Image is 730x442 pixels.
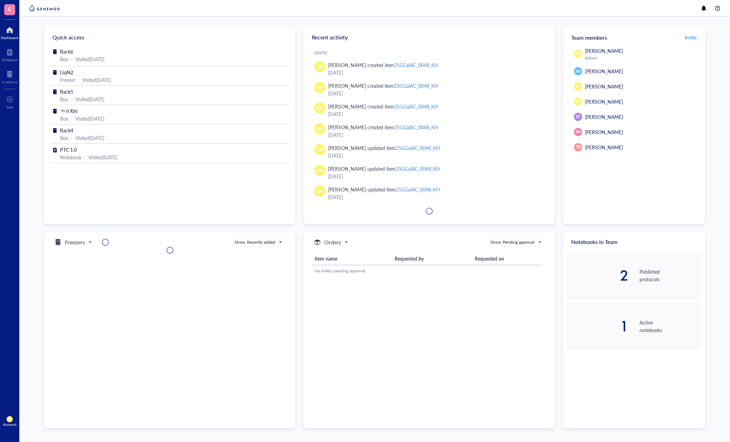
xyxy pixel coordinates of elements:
span: KH [316,125,324,133]
span: [PERSON_NAME] [585,47,623,54]
a: KH[PERSON_NAME] created item25GGalAC_0048_KH[DATE] [309,79,549,100]
div: [DATE] [328,69,544,76]
span: FB [576,51,581,57]
th: Requested on [472,252,542,265]
div: 25GGalAC_0048_KH [394,62,438,68]
span: LR [576,98,580,105]
div: 25GGalAC_0048_KH [394,124,438,131]
div: Box [60,115,68,122]
div: [PERSON_NAME] updated item [328,186,440,193]
div: Notebook [60,153,81,161]
span: KH [316,146,324,153]
div: | [71,134,73,142]
div: [PERSON_NAME] created item [328,123,438,131]
div: Visited [DATE] [75,134,104,142]
span: [PERSON_NAME] [585,68,623,75]
div: 25GGalAC_0048_KH [396,165,440,172]
div: [PERSON_NAME] updated item [328,165,440,172]
span: LiqN2 [60,69,73,76]
div: Notebooks in Team [563,232,705,252]
span: [PERSON_NAME] [585,144,623,151]
div: Notebook [2,58,18,62]
span: Rack4 [60,127,73,134]
div: Visited [DATE] [75,115,104,122]
div: 25GGalAC_0048_KH [396,186,440,193]
div: 1 [567,319,628,333]
div: Visited [DATE] [75,95,104,103]
div: | [78,76,79,84]
div: Show: Recently added [234,239,275,245]
div: | [71,95,73,103]
h5: Freezers [65,238,85,246]
div: [PERSON_NAME] created item [328,103,438,110]
span: Invite [685,34,697,41]
span: KH [316,167,324,174]
div: 25GGalAC_0048_KH [394,103,438,110]
a: KH[PERSON_NAME] created item25GGalAC_0048_KH[DATE] [309,58,549,79]
span: KH [316,84,324,91]
div: [DATE] [314,50,549,56]
div: Admin [585,55,698,61]
div: Published protocols [640,268,701,283]
div: [DATE] [328,131,544,139]
span: KH [316,104,324,112]
a: KH[PERSON_NAME] created item25GGalAC_0048_KH[DATE] [309,100,549,121]
span: [PERSON_NAME] [585,83,623,90]
div: Freezer [60,76,75,84]
a: KH[PERSON_NAME] created item25GGalAC_0048_KH[DATE] [309,121,549,141]
span: Rack6 [60,48,73,55]
div: Box [60,55,68,63]
div: Visited [DATE] [75,55,104,63]
span: PTC 1.0 [60,146,77,153]
a: KH[PERSON_NAME] updated item25GGalAC_0048_KH[DATE] [309,162,549,183]
span: C [8,4,12,13]
div: Team members [563,28,705,47]
div: Box [60,95,68,103]
span: [PERSON_NAME] [585,98,623,105]
a: Inventory [2,69,17,84]
div: No orders pending approval [315,268,540,274]
h5: Orders [324,238,341,246]
div: Active notebooks [640,319,701,334]
div: Inventory [2,80,17,84]
span: KH [575,84,581,90]
div: 2 [567,269,628,282]
div: Recent activity [304,28,555,47]
span: SF [576,114,580,120]
div: [PERSON_NAME] created item [328,61,438,69]
div: Quick access [44,28,295,47]
div: 25GGalAC_0048_KH [394,82,438,89]
div: [DATE] [328,193,544,201]
div: | [71,115,73,122]
span: ㄲㅁ차6 [60,107,77,114]
span: KH [316,187,324,195]
th: Item name [312,252,392,265]
div: [DATE] [328,90,544,97]
div: Show: Pending approval [490,239,535,245]
div: [PERSON_NAME] created item [328,82,438,90]
span: JM [575,68,580,74]
div: 25GGalAC_0048_KH [396,144,440,151]
span: [PERSON_NAME] [585,129,623,135]
div: | [84,153,86,161]
span: [PERSON_NAME] [585,113,623,120]
span: KH [8,418,12,421]
a: KH[PERSON_NAME] updated item25GGalAC_0048_KH[DATE] [309,141,549,162]
a: Notebook [2,47,18,62]
div: [PERSON_NAME] updated item [328,144,440,152]
div: Dashboard [1,36,18,40]
a: Dashboard [1,25,18,40]
div: [DATE] [328,110,544,118]
span: KH [316,63,324,70]
span: BM [575,129,581,134]
div: Box [60,134,68,142]
span: Rack5 [60,88,73,95]
div: [DATE] [328,172,544,180]
div: Visited [DATE] [82,76,111,84]
th: Requested by [392,252,472,265]
div: [DATE] [328,152,544,159]
span: TR [576,144,581,150]
div: Account [3,422,17,426]
button: Invite [684,32,697,43]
